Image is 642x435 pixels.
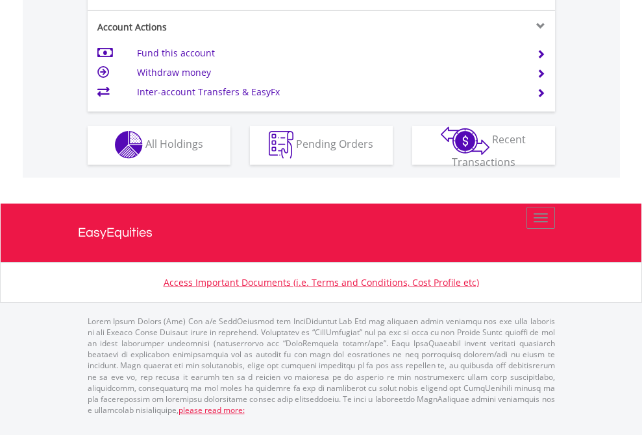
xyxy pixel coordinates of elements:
[269,131,293,159] img: pending_instructions-wht.png
[137,43,521,63] td: Fund this account
[452,132,526,169] span: Recent Transactions
[164,276,479,288] a: Access Important Documents (i.e. Terms and Conditions, Cost Profile etc)
[250,126,393,165] button: Pending Orders
[296,137,373,151] span: Pending Orders
[137,63,521,82] td: Withdraw money
[137,82,521,102] td: Inter-account Transfers & EasyFx
[441,126,489,155] img: transactions-zar-wht.png
[145,137,203,151] span: All Holdings
[88,21,321,34] div: Account Actions
[88,316,555,416] p: Lorem Ipsum Dolors (Ame) Con a/e SeddOeiusmod tem InciDiduntut Lab Etd mag aliquaen admin veniamq...
[179,405,245,416] a: please read more:
[88,126,230,165] button: All Holdings
[115,131,143,159] img: holdings-wht.png
[412,126,555,165] button: Recent Transactions
[78,204,565,262] a: EasyEquities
